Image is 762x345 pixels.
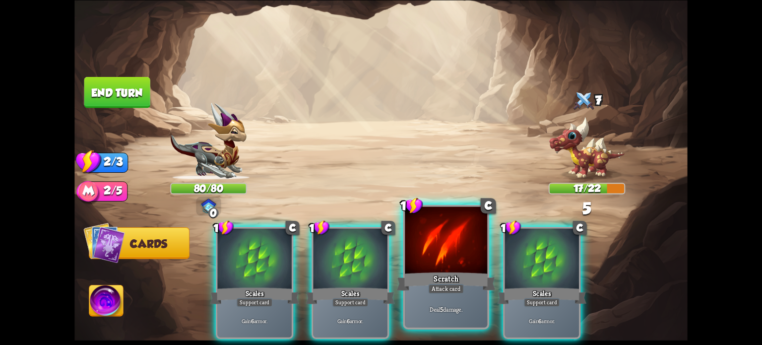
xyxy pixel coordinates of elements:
b: 5 [440,305,443,313]
div: 7 [549,89,625,114]
div: Scales [498,286,586,306]
b: 6 [347,317,350,325]
div: Support card [332,298,369,307]
div: 1 [309,220,330,235]
img: Chevalier_Dragon.png [170,103,247,180]
div: 5 [582,199,591,218]
div: 2/3 [89,152,128,173]
p: Gain armor. [315,317,385,325]
p: Gain armor. [219,317,290,325]
p: Deal damage. [407,305,485,313]
img: Cards_Icon.png [83,222,125,263]
div: C [481,198,496,213]
div: Scratch [397,270,496,292]
div: 17/22 [550,184,625,193]
img: Spikey_Dragon.png [549,116,625,180]
img: ChevalierSigil.png [201,199,216,213]
button: End turn [84,76,150,108]
span: Cards [130,237,167,250]
div: Support card [524,298,560,307]
div: 80/80 [171,184,246,193]
b: 6 [538,317,541,325]
div: 1 [400,197,423,214]
img: Mana_Points.png [76,181,100,205]
p: Gain armor. [507,317,577,325]
b: 6 [251,317,254,325]
div: Attack card [428,283,464,293]
div: 1 [213,220,234,235]
div: 0 [208,207,219,218]
div: 1 [501,220,521,235]
div: Scales [210,286,299,306]
img: Stamina_Icon.png [76,149,102,174]
img: Ability_Icon.png [89,285,124,320]
div: 2/5 [89,181,127,202]
div: C [573,220,587,234]
div: Support card [237,298,273,307]
button: Cards [89,227,190,259]
div: Scales [306,286,395,306]
div: C [381,220,395,234]
div: C [286,220,300,234]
